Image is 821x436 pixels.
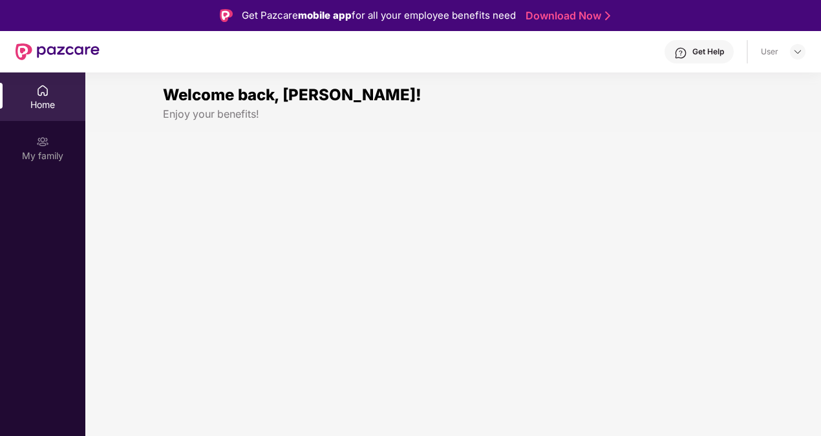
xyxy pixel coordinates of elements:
[692,47,724,57] div: Get Help
[793,47,803,57] img: svg+xml;base64,PHN2ZyBpZD0iRHJvcGRvd24tMzJ4MzIiIHhtbG5zPSJodHRwOi8vd3d3LnczLm9yZy8yMDAwL3N2ZyIgd2...
[298,9,352,21] strong: mobile app
[36,135,49,148] img: svg+xml;base64,PHN2ZyB3aWR0aD0iMjAiIGhlaWdodD0iMjAiIHZpZXdCb3g9IjAgMCAyMCAyMCIgZmlsbD0ibm9uZSIgeG...
[242,8,516,23] div: Get Pazcare for all your employee benefits need
[163,107,743,121] div: Enjoy your benefits!
[220,9,233,22] img: Logo
[605,9,610,23] img: Stroke
[163,85,421,104] span: Welcome back, [PERSON_NAME]!
[526,9,606,23] a: Download Now
[674,47,687,60] img: svg+xml;base64,PHN2ZyBpZD0iSGVscC0zMngzMiIgeG1sbnM9Imh0dHA6Ly93d3cudzMub3JnLzIwMDAvc3ZnIiB3aWR0aD...
[36,84,49,97] img: svg+xml;base64,PHN2ZyBpZD0iSG9tZSIgeG1sbnM9Imh0dHA6Ly93d3cudzMub3JnLzIwMDAvc3ZnIiB3aWR0aD0iMjAiIG...
[16,43,100,60] img: New Pazcare Logo
[761,47,778,57] div: User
